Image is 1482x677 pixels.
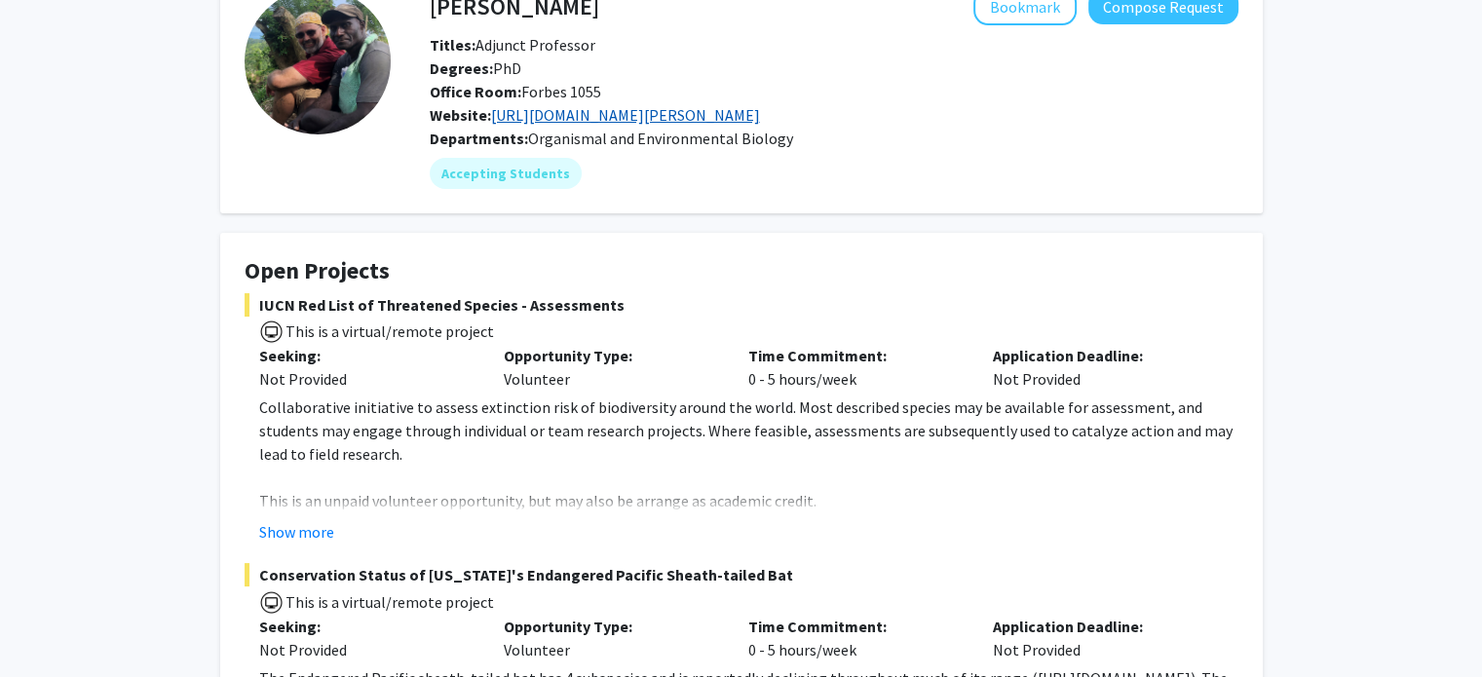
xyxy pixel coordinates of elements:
p: Time Commitment: [748,615,964,638]
iframe: Chat [15,589,83,662]
div: 0 - 5 hours/week [734,615,978,661]
p: Opportunity Type: [504,344,719,367]
span: Forbes 1055 [430,82,601,101]
span: This is a virtual/remote project [284,592,494,612]
p: Application Deadline: [993,344,1208,367]
div: Not Provided [259,638,475,661]
span: Organismal and Environmental Biology [528,129,793,148]
span: Adjunct Professor [430,35,595,55]
b: Degrees: [430,58,493,78]
div: Not Provided [978,615,1223,661]
span: PhD [430,58,521,78]
div: Not Provided [259,367,475,391]
div: Volunteer [489,344,734,391]
button: Show more [259,520,334,544]
p: Seeking: [259,344,475,367]
div: 0 - 5 hours/week [734,344,978,391]
span: This is a virtual/remote project [284,321,494,341]
b: Office Room: [430,82,521,101]
div: Volunteer [489,615,734,661]
b: Titles: [430,35,475,55]
b: Website: [430,105,491,125]
p: Seeking: [259,615,475,638]
h4: Open Projects [245,257,1238,285]
p: Application Deadline: [993,615,1208,638]
div: Not Provided [978,344,1223,391]
span: Conservation Status of [US_STATE]'s Endangered Pacific Sheath-tailed Bat [245,563,1238,586]
p: Opportunity Type: [504,615,719,638]
a: Opens in a new tab [491,105,760,125]
p: This is an unpaid volunteer opportunity, but may also be arrange as academic credit. [259,489,1238,512]
span: IUCN Red List of Threatened Species - Assessments [245,293,1238,317]
mat-chip: Accepting Students [430,158,582,189]
p: Collaborative initiative to assess extinction risk of biodiversity around the world. Most describ... [259,395,1238,466]
b: Departments: [430,129,528,148]
p: Time Commitment: [748,344,964,367]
